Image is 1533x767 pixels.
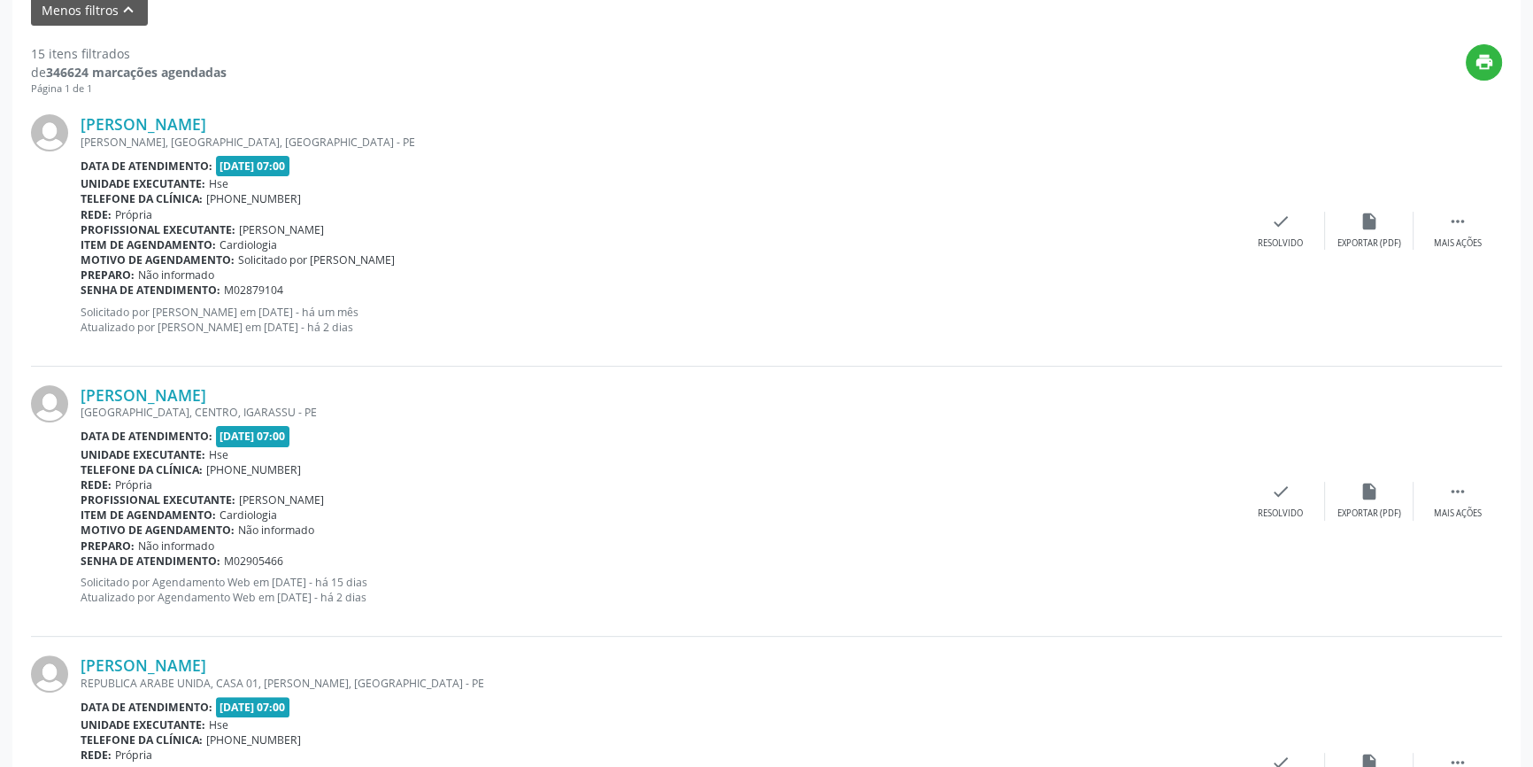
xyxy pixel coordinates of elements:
button: print [1466,44,1502,81]
div: REPUBLICA ARABE UNIDA, CASA 01, [PERSON_NAME], [GEOGRAPHIC_DATA] - PE [81,676,1236,691]
span: Solicitado por [PERSON_NAME] [238,252,395,267]
i: check [1271,212,1290,231]
i:  [1448,482,1468,501]
b: Profissional executante: [81,492,235,507]
div: Exportar (PDF) [1337,237,1401,250]
span: [DATE] 07:00 [216,697,290,717]
b: Rede: [81,207,112,222]
span: M02879104 [224,283,283,298]
a: [PERSON_NAME] [81,655,206,675]
span: [DATE] 07:00 [216,156,290,176]
b: Telefone da clínica: [81,732,203,748]
b: Telefone da clínica: [81,191,203,206]
a: [PERSON_NAME] [81,385,206,405]
div: Resolvido [1258,237,1303,250]
b: Rede: [81,477,112,492]
b: Unidade executante: [81,176,205,191]
i: insert_drive_file [1360,212,1379,231]
strong: 346624 marcações agendadas [46,64,227,81]
span: Própria [115,207,152,222]
span: [PERSON_NAME] [239,222,324,237]
b: Item de agendamento: [81,237,216,252]
span: [PHONE_NUMBER] [206,462,301,477]
span: Não informado [138,267,214,283]
b: Senha de atendimento: [81,283,220,298]
div: Página 1 de 1 [31,81,227,97]
b: Rede: [81,748,112,763]
div: Exportar (PDF) [1337,507,1401,520]
b: Profissional executante: [81,222,235,237]
div: [PERSON_NAME], [GEOGRAPHIC_DATA], [GEOGRAPHIC_DATA] - PE [81,135,1236,150]
b: Unidade executante: [81,447,205,462]
div: [GEOGRAPHIC_DATA], CENTRO, IGARASSU - PE [81,405,1236,420]
div: Mais ações [1434,237,1482,250]
b: Telefone da clínica: [81,462,203,477]
span: Própria [115,748,152,763]
span: M02905466 [224,554,283,569]
b: Motivo de agendamento: [81,523,235,538]
i: insert_drive_file [1360,482,1379,501]
b: Data de atendimento: [81,700,212,715]
b: Senha de atendimento: [81,554,220,569]
p: Solicitado por Agendamento Web em [DATE] - há 15 dias Atualizado por Agendamento Web em [DATE] - ... [81,575,1236,605]
span: Não informado [138,538,214,554]
div: Mais ações [1434,507,1482,520]
img: img [31,114,68,151]
span: Hse [209,447,228,462]
span: [DATE] 07:00 [216,426,290,446]
span: Hse [209,717,228,732]
span: Cardiologia [220,507,277,523]
b: Unidade executante: [81,717,205,732]
p: Solicitado por [PERSON_NAME] em [DATE] - há um mês Atualizado por [PERSON_NAME] em [DATE] - há 2 ... [81,305,1236,335]
span: [PERSON_NAME] [239,492,324,507]
span: Hse [209,176,228,191]
b: Data de atendimento: [81,159,212,174]
b: Data de atendimento: [81,429,212,444]
b: Preparo: [81,267,135,283]
a: [PERSON_NAME] [81,114,206,134]
b: Preparo: [81,538,135,554]
b: Item de agendamento: [81,507,216,523]
i:  [1448,212,1468,231]
span: Própria [115,477,152,492]
b: Motivo de agendamento: [81,252,235,267]
div: 15 itens filtrados [31,44,227,63]
img: img [31,385,68,422]
span: Não informado [238,523,314,538]
span: [PHONE_NUMBER] [206,732,301,748]
span: Cardiologia [220,237,277,252]
span: [PHONE_NUMBER] [206,191,301,206]
div: de [31,63,227,81]
div: Resolvido [1258,507,1303,520]
img: img [31,655,68,693]
i: print [1475,52,1494,72]
i: check [1271,482,1290,501]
